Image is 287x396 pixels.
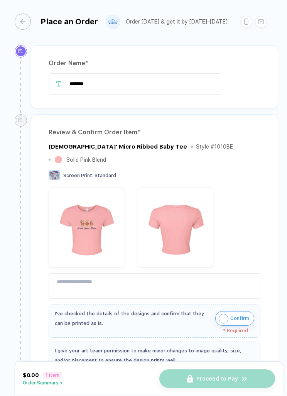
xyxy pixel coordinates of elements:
[43,372,62,379] span: 1 item
[66,157,106,163] div: Solid Pink Blend
[215,311,254,326] button: iconConfirm
[49,57,260,69] div: Order Name
[95,173,116,178] span: Standard
[142,191,209,259] img: aa0761a3-47fd-4197-83af-58fc664f479a_nt_back_1757302130469.jpg
[55,328,248,333] div: * Required
[49,142,187,151] div: Ladies' Micro Ribbed Baby Tee
[196,144,233,150] div: Style # 1010BE
[63,173,93,178] span: Screen Print :
[126,19,229,25] div: Order [DATE] & get it by [DATE]–[DATE].
[219,314,228,323] img: icon
[23,380,63,386] button: Order Summary >
[55,309,211,328] div: I've checked the details of the designs and confirm that they can be printed as is.
[55,346,254,365] div: I give your art team permission to make minor changes to image quality, size, and/or placement to...
[49,126,260,139] div: Review & Confirm Order Item
[41,17,98,26] div: Place an Order
[49,170,60,180] img: Screen Print
[106,15,120,29] img: user profile
[52,191,120,259] img: aa0761a3-47fd-4197-83af-58fc664f479a_nt_front_1757302130466.jpg
[23,372,39,378] span: $0.00
[230,312,249,325] span: Confirm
